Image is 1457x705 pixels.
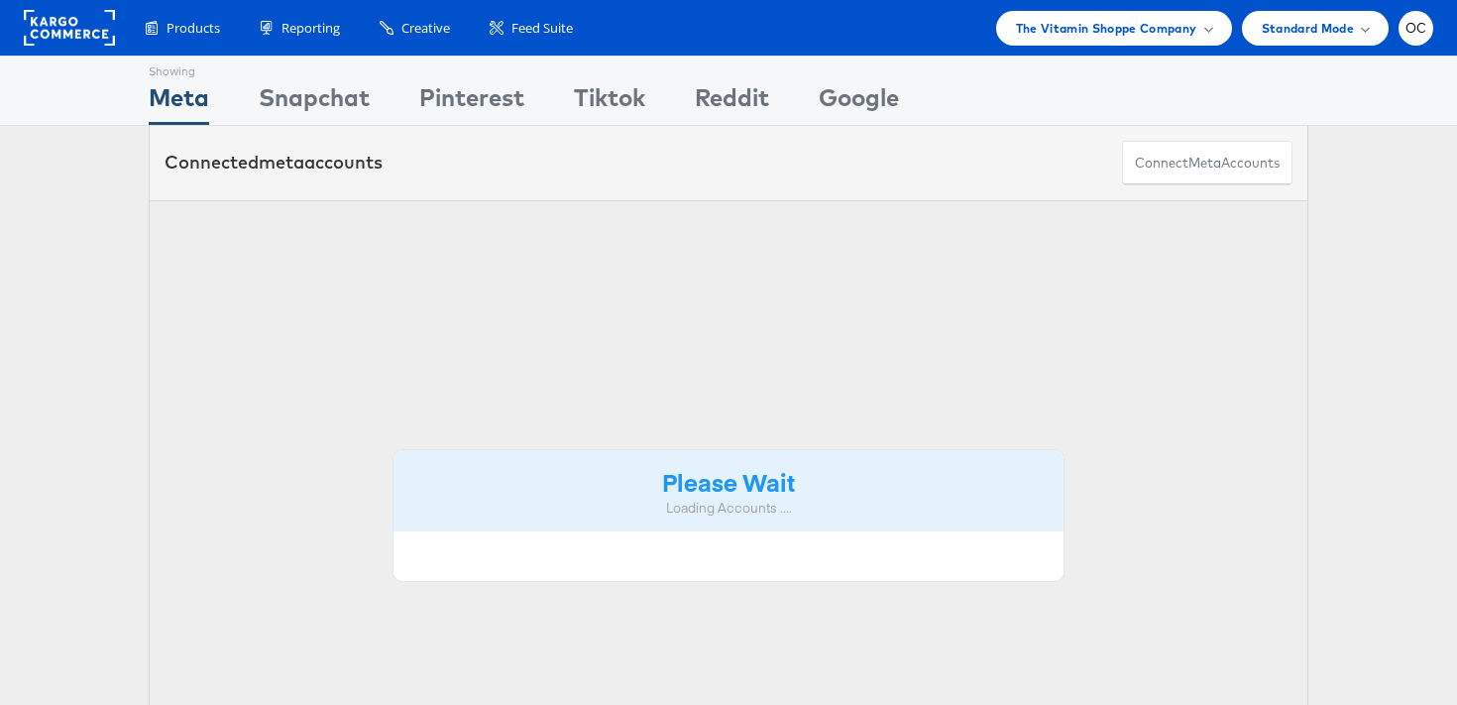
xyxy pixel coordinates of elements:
[281,19,340,38] span: Reporting
[167,19,220,38] span: Products
[511,19,573,38] span: Feed Suite
[1405,22,1427,35] span: OC
[695,80,769,125] div: Reddit
[1016,18,1197,39] span: The Vitamin Shoppe Company
[574,80,645,125] div: Tiktok
[819,80,899,125] div: Google
[408,499,1049,518] div: Loading Accounts ....
[149,57,209,80] div: Showing
[259,151,304,174] span: meta
[401,19,450,38] span: Creative
[662,465,795,498] strong: Please Wait
[1188,154,1221,173] span: meta
[1262,18,1354,39] span: Standard Mode
[259,80,370,125] div: Snapchat
[1122,141,1292,185] button: ConnectmetaAccounts
[419,80,524,125] div: Pinterest
[149,80,209,125] div: Meta
[165,150,383,176] div: Connected accounts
